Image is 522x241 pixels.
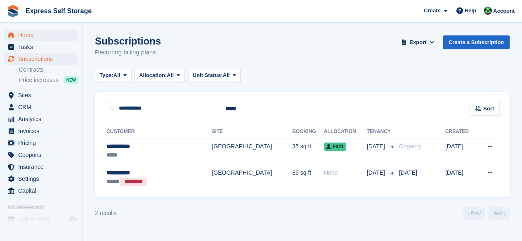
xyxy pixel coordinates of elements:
[95,69,131,82] button: Type: All
[212,164,292,191] td: [GEOGRAPHIC_DATA]
[105,125,212,138] th: Customer
[4,29,78,41] a: menu
[367,168,387,177] span: [DATE]
[113,71,120,80] span: All
[324,168,367,177] div: None
[4,89,78,101] a: menu
[18,53,68,65] span: Subscriptions
[18,185,68,197] span: Capital
[445,125,477,138] th: Created
[95,48,161,57] p: Recurring billing plans
[68,215,78,225] a: Preview store
[367,125,396,138] th: Tenancy
[19,66,78,74] a: Contracts
[4,113,78,125] a: menu
[4,137,78,149] a: menu
[4,161,78,173] a: menu
[18,101,68,113] span: CRM
[18,161,68,173] span: Insurance
[7,5,19,17] img: stora-icon-8386f47178a22dfd0bd8f6a31ec36ba5ce8667c1dd55bd0f319d3a0aa187defe.svg
[465,7,476,15] span: Help
[399,169,417,176] span: [DATE]
[4,125,78,137] a: menu
[400,35,436,49] button: Export
[19,75,78,84] a: Price increases NEW
[18,137,68,149] span: Pricing
[18,41,68,53] span: Tasks
[488,207,510,220] a: Next
[99,71,113,80] span: Type:
[18,29,68,41] span: Home
[7,204,82,212] span: Storefront
[18,125,68,137] span: Invoices
[292,138,324,164] td: 35 sq ft
[95,209,117,218] div: 2 results
[484,7,492,15] img: Shakiyra Davis
[409,38,426,47] span: Export
[445,164,477,191] td: [DATE]
[18,173,68,185] span: Settings
[4,149,78,161] a: menu
[443,35,510,49] a: Create a Subscription
[64,76,78,84] div: NEW
[167,71,174,80] span: All
[18,89,68,101] span: Sites
[445,138,477,164] td: [DATE]
[22,4,95,18] a: Express Self Storage
[463,207,485,220] a: Previous
[223,71,230,80] span: All
[462,207,511,220] nav: Page
[4,173,78,185] a: menu
[493,7,515,15] span: Account
[4,185,78,197] a: menu
[4,101,78,113] a: menu
[18,214,68,225] span: Online Store
[324,143,346,151] span: F021
[18,113,68,125] span: Analytics
[95,35,161,47] h1: Subscriptions
[139,71,167,80] span: Allocation:
[212,125,292,138] th: Site
[292,164,324,191] td: 35 sq ft
[367,142,387,151] span: [DATE]
[135,69,185,82] button: Allocation: All
[424,7,440,15] span: Create
[4,41,78,53] a: menu
[18,149,68,161] span: Coupons
[193,71,223,80] span: Unit Status:
[399,143,421,150] span: Ongoing
[19,76,59,84] span: Price increases
[212,138,292,164] td: [GEOGRAPHIC_DATA]
[483,105,494,113] span: Sort
[4,214,78,225] a: menu
[292,125,324,138] th: Booking
[324,125,367,138] th: Allocation
[188,69,241,82] button: Unit Status: All
[4,53,78,65] a: menu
